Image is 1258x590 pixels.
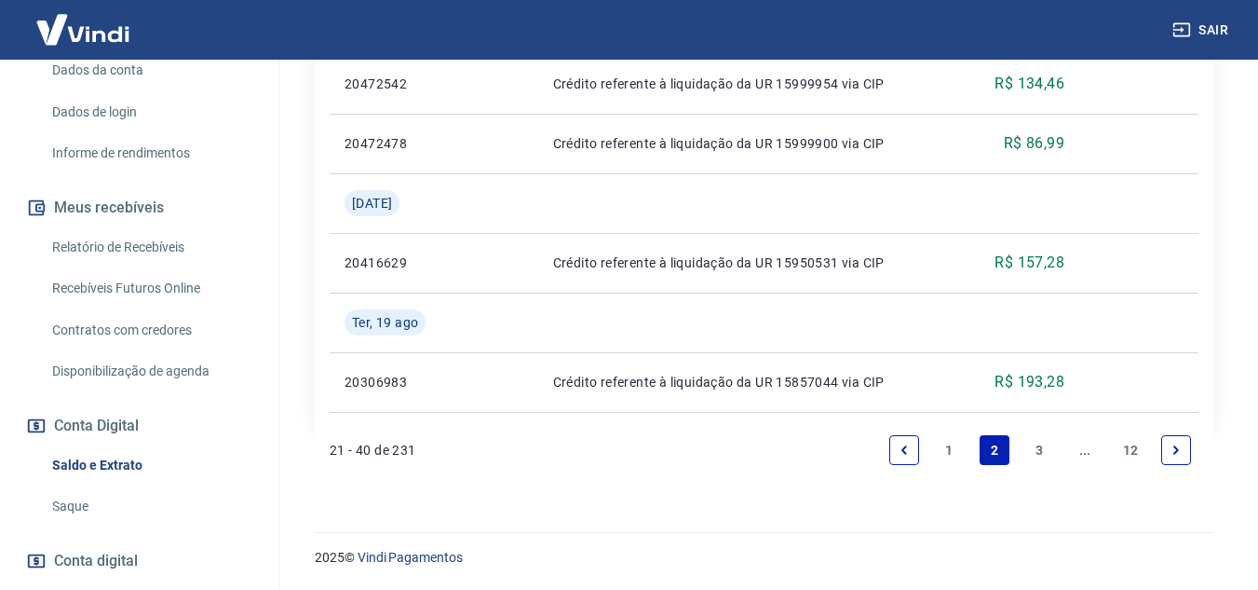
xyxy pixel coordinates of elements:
[315,548,1213,568] p: 2025 ©
[553,75,961,93] p: Crédito referente à liquidação da UR 15999954 via CIP
[45,487,256,526] a: Saque
[45,446,256,485] a: Saldo e Extrato
[553,134,961,153] p: Crédito referente à liquidação da UR 15999900 via CIP
[45,134,256,172] a: Informe de rendimentos
[345,254,426,272] p: 20416629
[345,134,426,153] p: 20472478
[553,373,961,391] p: Crédito referente à liquidação da UR 15857044 via CIP
[45,352,256,391] a: Disponibilização de agenda
[994,252,1064,274] p: R$ 157,28
[980,435,1009,465] a: Page 2 is your current page
[1169,13,1236,48] button: Sair
[22,405,256,446] button: Conta Digital
[358,550,463,565] a: Vindi Pagamentos
[45,228,256,267] a: Relatório de Recebíveis
[345,373,426,391] p: 20306983
[45,93,256,131] a: Dados de login
[54,548,138,574] span: Conta digital
[889,435,919,465] a: Previous page
[45,51,256,89] a: Dados da conta
[22,187,256,228] button: Meus recebíveis
[22,541,256,582] a: Conta digital
[330,441,416,460] p: 21 - 40 de 231
[882,428,1198,473] ul: Pagination
[1161,435,1191,465] a: Next page
[1070,435,1100,465] a: Jump forward
[345,75,426,93] p: 20472542
[352,194,392,213] span: [DATE]
[352,313,418,332] span: Ter, 19 ago
[935,435,965,465] a: Page 1
[1116,435,1146,465] a: Page 12
[1004,132,1064,155] p: R$ 86,99
[994,371,1064,393] p: R$ 193,28
[1025,435,1055,465] a: Page 3
[994,73,1064,95] p: R$ 134,46
[45,311,256,350] a: Contratos com credores
[22,1,143,58] img: Vindi
[553,254,961,272] p: Crédito referente à liquidação da UR 15950531 via CIP
[45,269,256,308] a: Recebíveis Futuros Online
